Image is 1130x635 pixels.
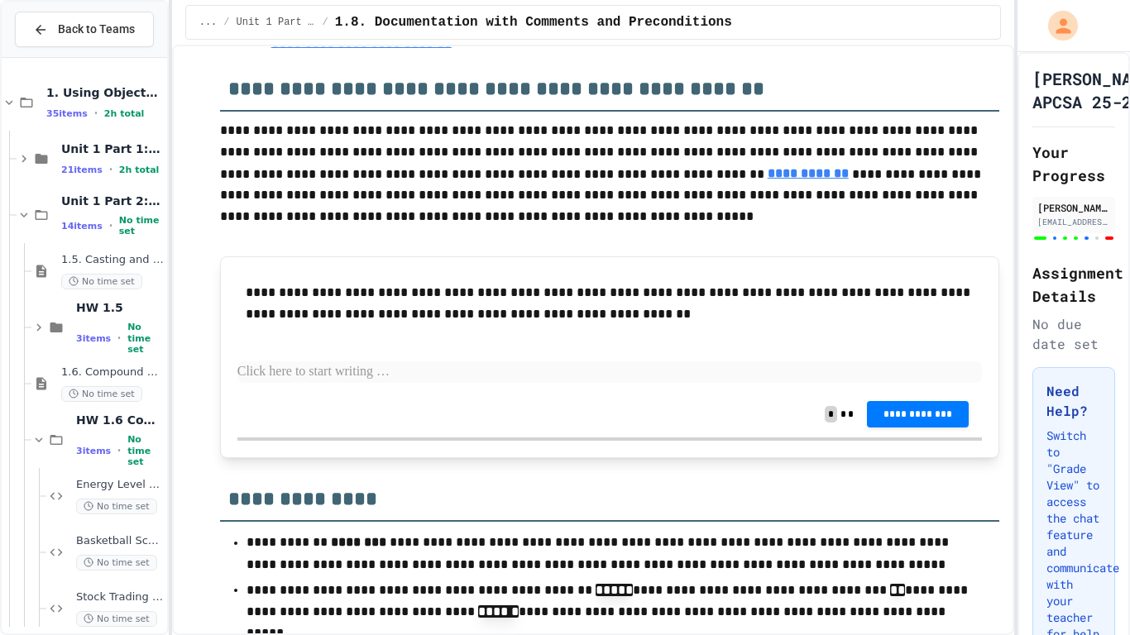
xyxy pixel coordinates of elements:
[104,108,145,119] span: 2h total
[61,193,164,208] span: Unit 1 Part 2: 1.5 - 1.9
[1031,7,1082,45] div: My Account
[1037,216,1110,228] div: [EMAIL_ADDRESS][DOMAIN_NAME]
[1037,200,1110,215] div: [PERSON_NAME]
[127,322,164,355] span: No time set
[61,365,164,380] span: 1.6. Compound Assignment Operators
[61,221,103,232] span: 14 items
[76,413,164,427] span: HW 1.6 Compound Assignment Operators
[76,300,164,315] span: HW 1.5
[76,590,164,604] span: Stock Trading Simulator
[61,165,103,175] span: 21 items
[1032,314,1115,354] div: No due date set
[1032,261,1115,308] h2: Assignment Details
[109,219,113,232] span: •
[109,163,113,176] span: •
[119,165,160,175] span: 2h total
[76,555,157,571] span: No time set
[335,12,732,32] span: 1.8. Documentation with Comments and Preconditions
[76,534,164,548] span: Basketball Score Tracker
[94,107,98,120] span: •
[127,434,164,467] span: No time set
[117,444,121,457] span: •
[76,611,157,627] span: No time set
[15,12,154,47] button: Back to Teams
[199,16,218,29] span: ...
[46,108,88,119] span: 35 items
[61,253,164,267] span: 1.5. Casting and Ranges of Values
[76,333,111,344] span: 3 items
[76,446,111,456] span: 3 items
[76,499,157,514] span: No time set
[61,274,142,289] span: No time set
[46,85,164,100] span: 1. Using Objects and Methods
[58,21,135,38] span: Back to Teams
[1032,141,1115,187] h2: Your Progress
[1046,381,1101,421] h3: Need Help?
[61,386,142,402] span: No time set
[76,478,164,492] span: Energy Level Tracker
[237,16,316,29] span: Unit 1 Part 2: 1.5 - 1.9
[223,16,229,29] span: /
[117,332,121,345] span: •
[119,215,164,236] span: No time set
[323,16,328,29] span: /
[61,141,164,156] span: Unit 1 Part 1: 1.1 - 1.4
